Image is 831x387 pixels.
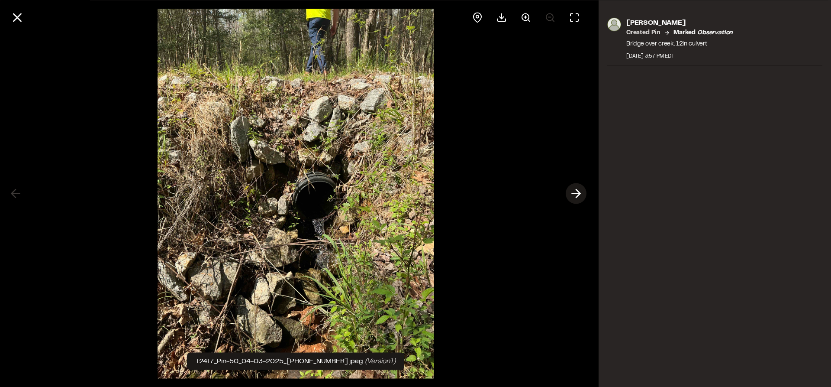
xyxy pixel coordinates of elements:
em: observation [697,30,733,35]
img: photo [607,17,621,31]
p: [PERSON_NAME] [626,17,733,28]
button: Zoom in [515,7,536,28]
button: Close modal [7,7,28,28]
button: Toggle Fullscreen [564,7,585,28]
p: Bridge over creek. 12in culvert [626,39,733,49]
p: Marked [673,28,733,37]
button: Next photo [566,183,586,204]
p: Created Pin [626,28,660,37]
div: View pin on map [467,7,488,28]
div: [DATE] 3:57 PM EDT [626,52,733,60]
